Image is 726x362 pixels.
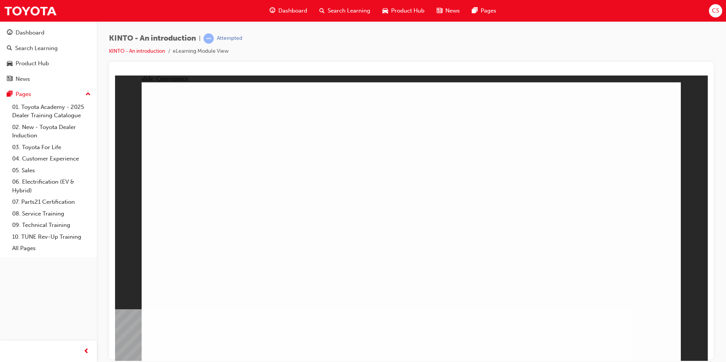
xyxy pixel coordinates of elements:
[3,41,94,55] a: Search Learning
[431,3,466,19] a: news-iconNews
[173,47,229,56] li: eLearning Module View
[376,3,431,19] a: car-iconProduct Hub
[3,24,94,87] button: DashboardSearch LearningProduct HubNews
[3,26,94,40] a: Dashboard
[9,196,94,208] a: 07. Parts21 Certification
[15,44,58,53] div: Search Learning
[9,176,94,196] a: 06. Electrification (EV & Hybrid)
[328,6,370,15] span: Search Learning
[7,45,12,52] span: search-icon
[9,219,94,231] a: 09. Technical Training
[16,90,31,99] div: Pages
[7,60,13,67] span: car-icon
[204,33,214,44] span: learningRecordVerb_ATTEMPT-icon
[7,76,13,83] span: news-icon
[109,48,165,54] a: KINTO - An introduction
[9,153,94,165] a: 04. Customer Experience
[3,87,94,101] button: Pages
[382,6,388,16] span: car-icon
[9,165,94,176] a: 05. Sales
[7,30,13,36] span: guage-icon
[9,242,94,254] a: All Pages
[9,231,94,243] a: 10. TUNE Rev-Up Training
[16,75,30,83] div: News
[9,142,94,153] a: 03. Toyota For Life
[217,35,242,42] div: Attempted
[9,101,94,121] a: 01. Toyota Academy - 2025 Dealer Training Catalogue
[109,34,196,43] span: KINTO - An introduction
[199,34,200,43] span: |
[437,6,442,16] span: news-icon
[313,3,376,19] a: search-iconSearch Learning
[445,6,460,15] span: News
[391,6,425,15] span: Product Hub
[7,91,13,98] span: pages-icon
[3,72,94,86] a: News
[264,3,313,19] a: guage-iconDashboard
[466,3,502,19] a: pages-iconPages
[9,208,94,220] a: 08. Service Training
[16,28,44,37] div: Dashboard
[278,6,307,15] span: Dashboard
[270,6,275,16] span: guage-icon
[84,347,89,356] span: prev-icon
[709,4,722,17] button: CS
[85,90,91,99] span: up-icon
[16,59,49,68] div: Product Hub
[712,6,719,15] span: CS
[319,6,325,16] span: search-icon
[481,6,496,15] span: Pages
[3,57,94,71] a: Product Hub
[472,6,478,16] span: pages-icon
[4,2,57,19] img: Trak
[9,121,94,142] a: 02. New - Toyota Dealer Induction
